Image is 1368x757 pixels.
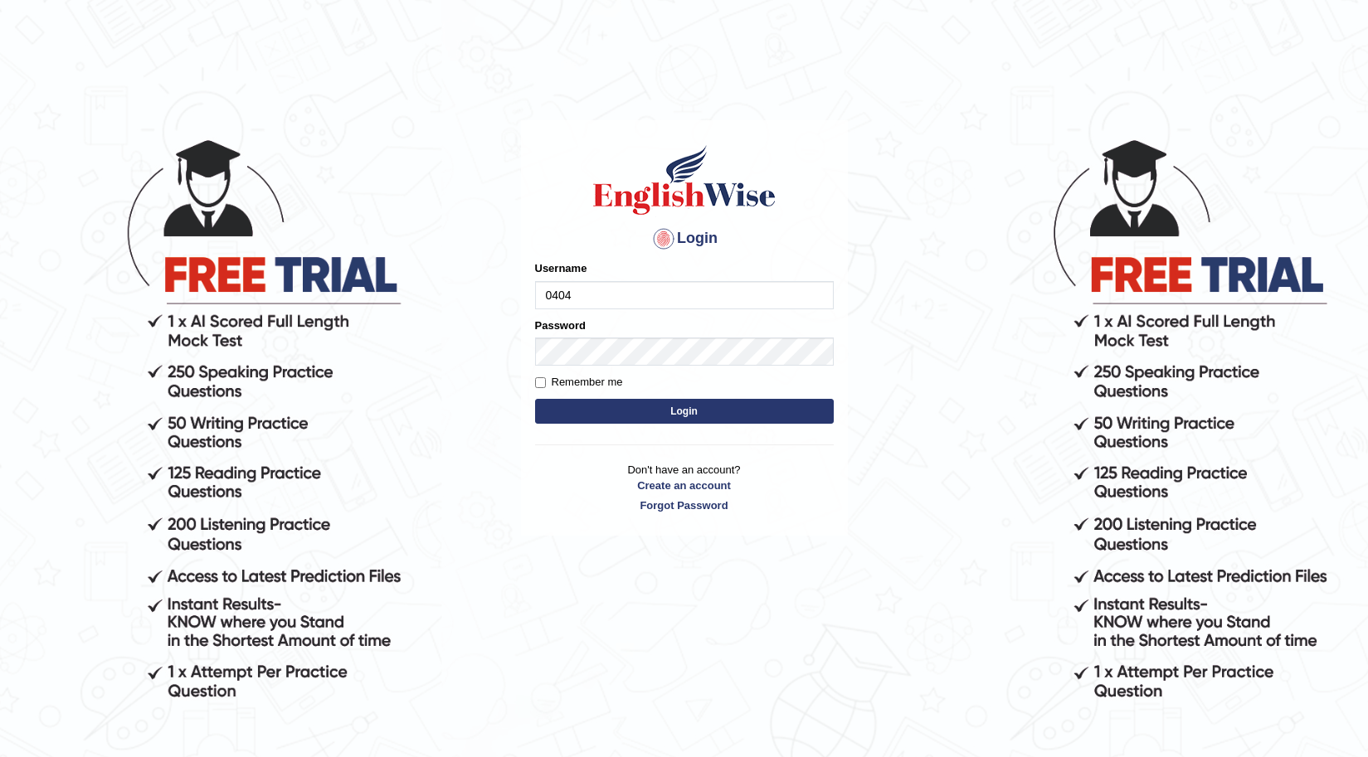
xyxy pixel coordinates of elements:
[535,260,587,276] label: Username
[535,399,834,424] button: Login
[535,226,834,252] h4: Login
[535,462,834,513] p: Don't have an account?
[535,374,623,391] label: Remember me
[535,497,834,513] a: Forgot Password
[590,143,779,217] img: Logo of English Wise sign in for intelligent practice with AI
[535,377,546,388] input: Remember me
[535,478,834,493] a: Create an account
[535,318,586,333] label: Password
